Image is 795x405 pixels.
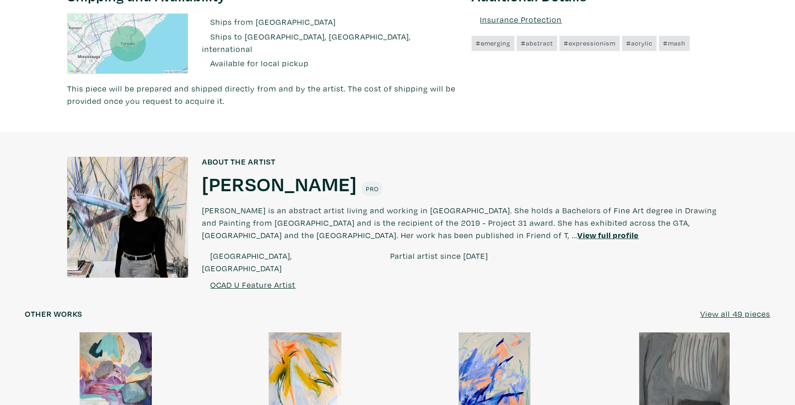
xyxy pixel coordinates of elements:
a: View full profile [577,230,639,240]
li: Available for local pickup [202,57,458,69]
a: #mash [659,36,690,51]
li: Ships to [GEOGRAPHIC_DATA], [GEOGRAPHIC_DATA], international [202,30,458,55]
a: Insurance Protection [472,14,562,25]
p: This piece will be prepared and shipped directly from and by the artist. The cost of shipping wil... [67,82,458,107]
span: Partial artist since [DATE] [390,251,488,261]
span: [GEOGRAPHIC_DATA], [GEOGRAPHIC_DATA] [202,251,292,274]
h6: About the artist [202,157,727,167]
a: OCAD U Feature Artist [210,280,295,290]
a: #acrylic [622,36,657,51]
li: Ships from [GEOGRAPHIC_DATA] [202,16,458,28]
a: View all 49 pieces [700,308,770,320]
a: #expressionism [559,36,620,51]
a: [PERSON_NAME] [202,171,357,196]
a: #emerging [472,36,514,51]
span: Pro [365,184,379,193]
img: staticmap [67,13,188,74]
u: View all 49 pieces [700,308,770,319]
p: [PERSON_NAME] is an abstract artist living and working in [GEOGRAPHIC_DATA]. She holds a Bachelor... [202,196,727,250]
u: Insurance Protection [480,14,562,25]
h6: Other works [25,309,82,319]
a: #abstract [517,36,557,51]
